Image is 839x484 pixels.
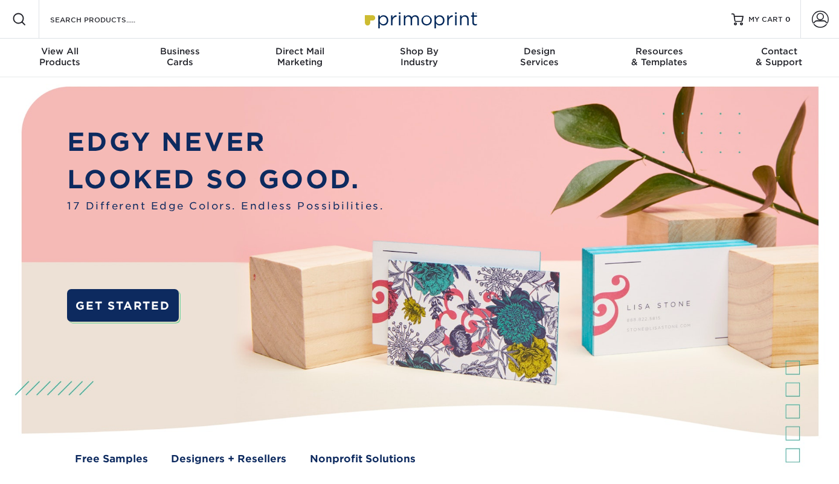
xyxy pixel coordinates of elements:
a: Designers + Resellers [171,451,286,466]
span: Business [120,46,239,57]
p: EDGY NEVER [67,123,384,161]
div: Services [480,46,599,68]
span: MY CART [748,14,783,25]
span: Resources [599,46,719,57]
div: Cards [120,46,239,68]
a: Nonprofit Solutions [310,451,416,466]
div: Marketing [240,46,359,68]
div: & Templates [599,46,719,68]
p: LOOKED SO GOOD. [67,161,384,199]
a: Shop ByIndustry [359,39,479,77]
span: 0 [785,15,791,24]
span: Contact [719,46,839,57]
div: & Support [719,46,839,68]
div: Industry [359,46,479,68]
a: Contact& Support [719,39,839,77]
span: Shop By [359,46,479,57]
a: DesignServices [480,39,599,77]
a: BusinessCards [120,39,239,77]
img: Primoprint [359,6,480,32]
span: Design [480,46,599,57]
a: Free Samples [75,451,148,466]
a: Direct MailMarketing [240,39,359,77]
a: Resources& Templates [599,39,719,77]
input: SEARCH PRODUCTS..... [49,12,167,27]
span: 17 Different Edge Colors. Endless Possibilities. [67,199,384,214]
span: Direct Mail [240,46,359,57]
a: GET STARTED [67,289,179,322]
